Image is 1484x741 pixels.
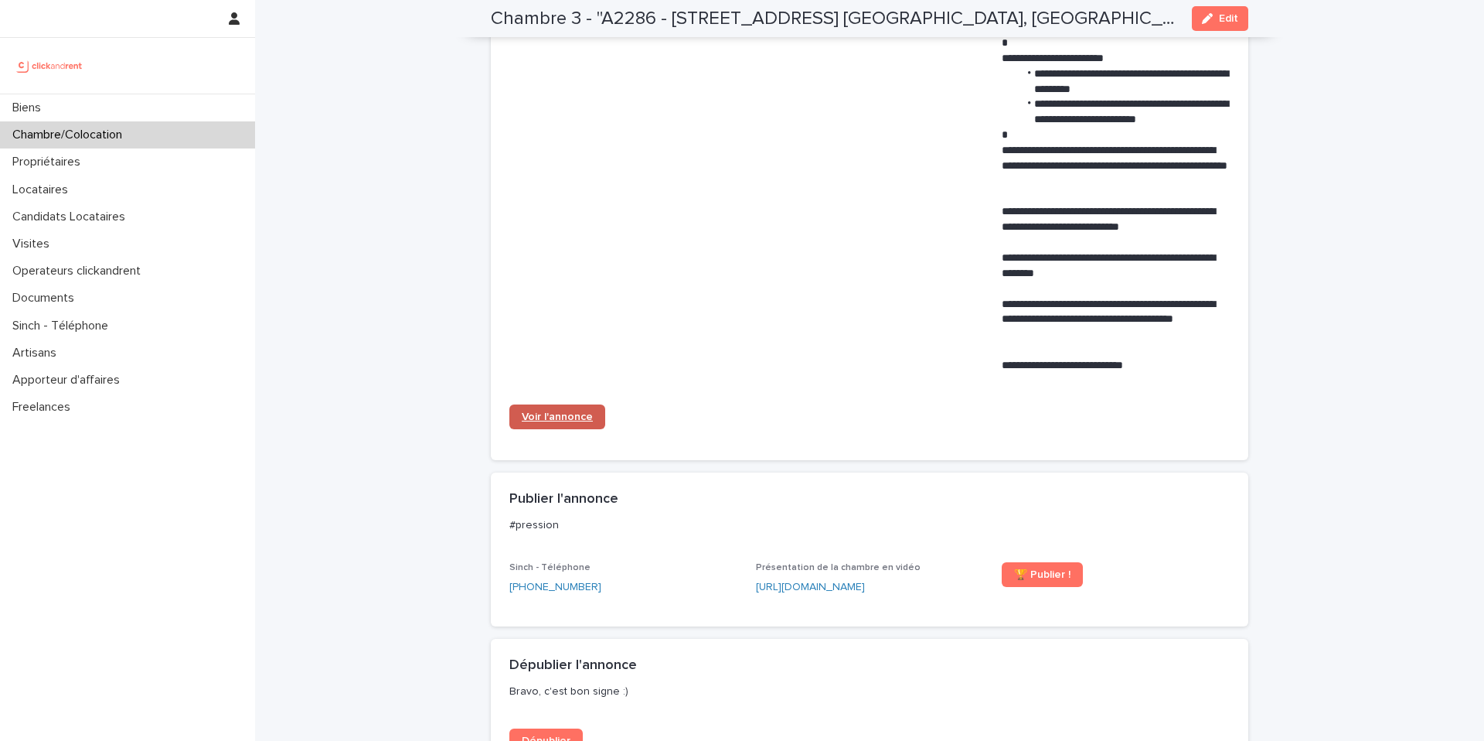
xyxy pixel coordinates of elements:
p: Chambre/Colocation [6,128,134,142]
span: Voir l'annonce [522,411,593,422]
h2: Chambre 3 - "A2286 - [STREET_ADDRESS] [GEOGRAPHIC_DATA], [GEOGRAPHIC_DATA] 93600" [491,8,1179,30]
p: Apporteur d'affaires [6,373,132,388]
p: Locataires [6,183,80,197]
p: Freelances [6,400,83,415]
span: Edit [1219,13,1238,24]
h2: Publier l'annonce [509,491,618,508]
p: Candidats Locataires [6,210,138,224]
p: Artisans [6,346,69,360]
p: Bravo, c'est bon signe :) [509,685,1224,698]
span: Sinch - Téléphone [509,563,591,572]
h2: Dépublier l'annonce [509,657,637,674]
a: [PHONE_NUMBER] [509,579,601,596]
ringoverc2c-number-84e06f14122c: [PHONE_NUMBER] [509,582,601,592]
a: Voir l'annonce [509,405,605,429]
a: 🏆 Publier ! [1002,562,1083,587]
p: Documents [6,291,87,306]
img: UCB0brd3T0yccxBKYDjQ [12,50,87,81]
span: Présentation de la chambre en vidéo [756,563,921,572]
p: Propriétaires [6,155,93,169]
p: Biens [6,101,53,115]
p: #pression [509,518,1224,532]
span: 🏆 Publier ! [1014,569,1070,580]
ringoverc2c-84e06f14122c: Call with Ringover [509,582,601,592]
a: [URL][DOMAIN_NAME] [756,582,865,592]
p: Operateurs clickandrent [6,264,153,278]
p: Sinch - Téléphone [6,319,121,333]
p: Visites [6,237,62,251]
button: Edit [1192,6,1248,31]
